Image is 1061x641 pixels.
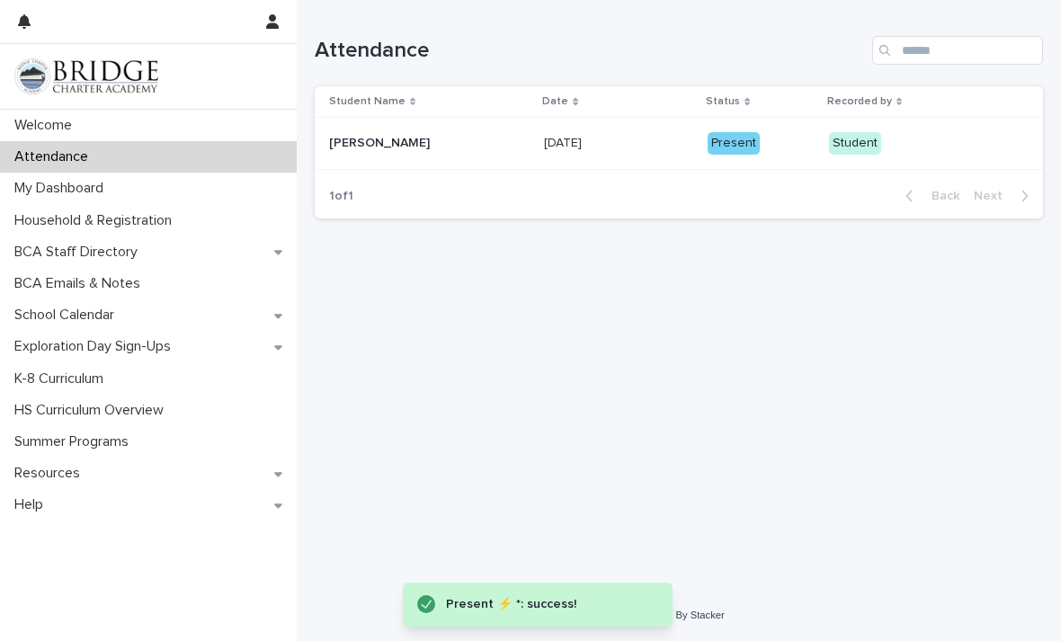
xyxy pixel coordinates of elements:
p: Household & Registration [7,212,186,229]
p: Resources [7,465,94,482]
span: Back [921,190,959,202]
p: Exploration Day Sign-Ups [7,338,185,355]
img: V1C1m3IdTEidaUdm9Hs0 [14,58,158,94]
p: Student Name [329,92,406,111]
p: Help [7,496,58,513]
p: Attendance [7,148,103,165]
p: [PERSON_NAME] [329,132,433,151]
p: Summer Programs [7,433,143,450]
p: My Dashboard [7,180,118,197]
p: School Calendar [7,307,129,324]
p: Date [542,92,568,111]
p: HS Curriculum Overview [7,402,178,419]
div: Student [829,132,881,155]
p: Recorded by [827,92,892,111]
p: BCA Staff Directory [7,244,152,261]
span: Next [974,190,1013,202]
div: Present [708,132,760,155]
p: [DATE] [544,132,585,151]
p: K-8 Curriculum [7,370,118,387]
h1: Attendance [315,38,865,64]
a: Powered By Stacker [633,610,724,620]
div: Present ⚡ *: success! [446,593,637,616]
p: 1 of 1 [315,174,368,218]
button: Back [891,188,967,204]
button: Next [967,188,1043,204]
p: BCA Emails & Notes [7,275,155,292]
p: Welcome [7,117,86,134]
p: Status [706,92,740,111]
tr: [PERSON_NAME][PERSON_NAME] [DATE][DATE] PresentStudent [315,118,1043,170]
input: Search [872,36,1043,65]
